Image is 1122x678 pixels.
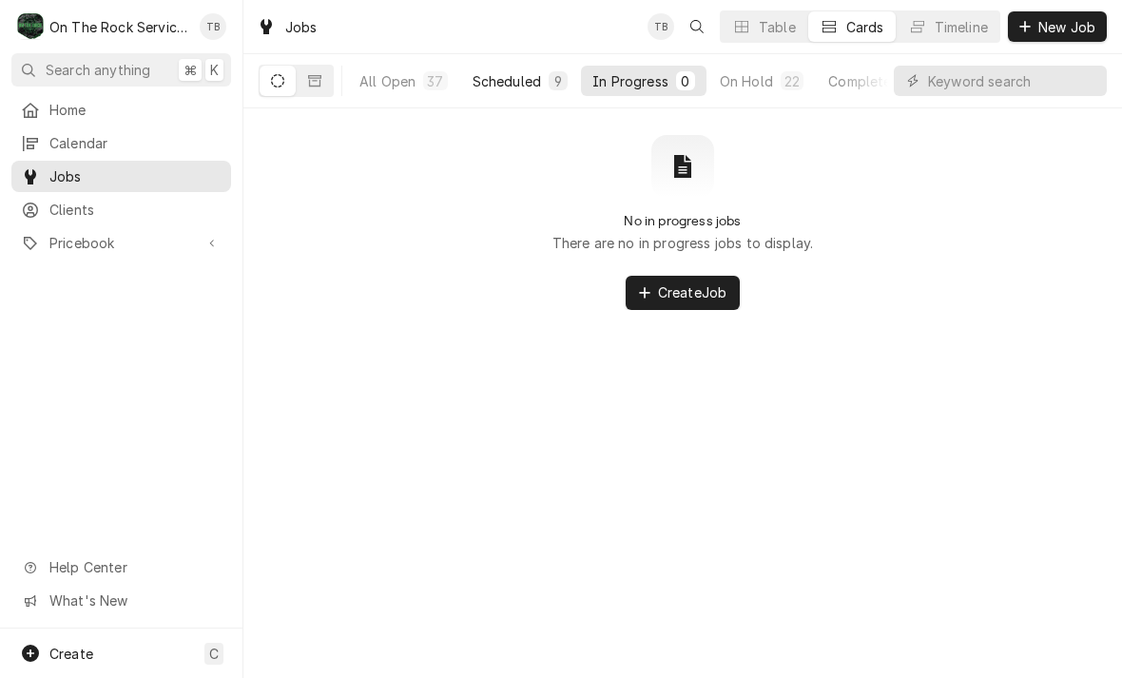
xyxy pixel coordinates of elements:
[200,13,226,40] div: TB
[17,13,44,40] div: O
[654,282,730,302] span: Create Job
[49,646,93,662] span: Create
[49,591,220,610] span: What's New
[928,66,1097,96] input: Keyword search
[49,166,222,186] span: Jobs
[473,71,541,91] div: Scheduled
[49,17,189,37] div: On The Rock Services
[46,60,150,80] span: Search anything
[11,94,231,126] a: Home
[11,161,231,192] a: Jobs
[427,71,443,91] div: 37
[49,133,222,153] span: Calendar
[11,227,231,259] a: Go to Pricebook
[359,71,416,91] div: All Open
[17,13,44,40] div: On The Rock Services's Avatar
[828,71,900,91] div: Completed
[1008,11,1107,42] button: New Job
[11,127,231,159] a: Calendar
[648,13,674,40] div: Todd Brady's Avatar
[209,644,219,664] span: C
[210,60,219,80] span: K
[1035,17,1099,37] span: New Job
[759,17,796,37] div: Table
[49,557,220,577] span: Help Center
[648,13,674,40] div: TB
[935,17,988,37] div: Timeline
[11,585,231,616] a: Go to What's New
[720,71,773,91] div: On Hold
[846,17,884,37] div: Cards
[624,213,741,229] h2: No in progress jobs
[552,71,564,91] div: 9
[200,13,226,40] div: Todd Brady's Avatar
[784,71,800,91] div: 22
[11,194,231,225] a: Clients
[49,200,222,220] span: Clients
[680,71,691,91] div: 0
[11,552,231,583] a: Go to Help Center
[682,11,712,42] button: Open search
[49,100,222,120] span: Home
[552,233,814,253] p: There are no in progress jobs to display.
[49,233,193,253] span: Pricebook
[592,71,668,91] div: In Progress
[184,60,197,80] span: ⌘
[11,53,231,87] button: Search anything⌘K
[626,276,740,310] button: CreateJob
